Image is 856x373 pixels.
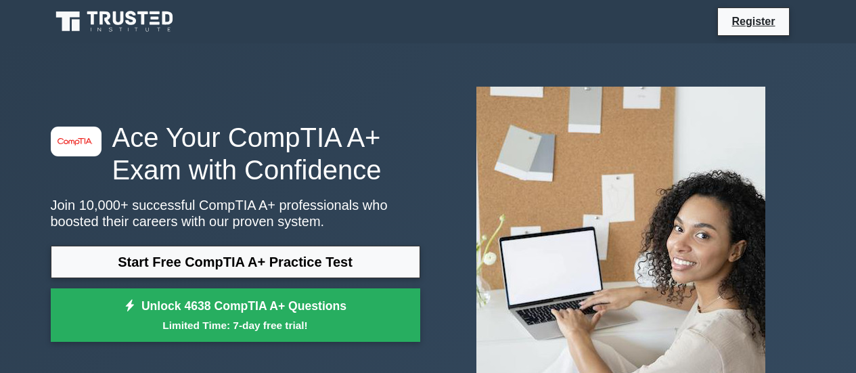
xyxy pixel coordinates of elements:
h1: Ace Your CompTIA A+ Exam with Confidence [51,121,420,186]
a: Unlock 4638 CompTIA A+ QuestionsLimited Time: 7-day free trial! [51,288,420,343]
a: Register [723,13,783,30]
a: Start Free CompTIA A+ Practice Test [51,246,420,278]
small: Limited Time: 7-day free trial! [68,317,403,333]
p: Join 10,000+ successful CompTIA A+ professionals who boosted their careers with our proven system. [51,197,420,229]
